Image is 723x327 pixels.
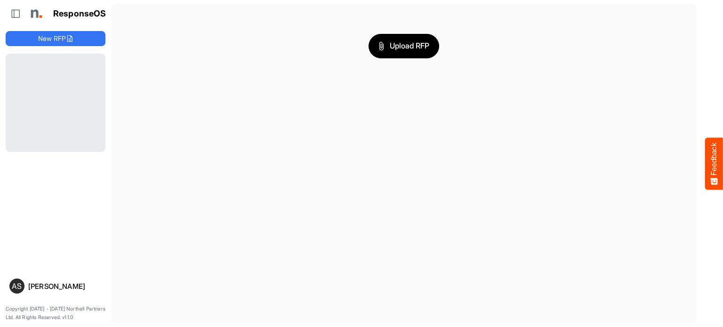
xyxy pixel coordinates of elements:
[53,9,106,19] h1: ResponseOS
[26,4,45,23] img: Northell
[6,54,105,152] div: Loading...
[378,40,429,52] span: Upload RFP
[28,283,102,290] div: [PERSON_NAME]
[705,137,723,190] button: Feedback
[369,34,439,58] button: Upload RFP
[12,282,22,290] span: AS
[6,305,105,321] p: Copyright [DATE] - [DATE] Northell Partners Ltd. All Rights Reserved. v1.1.0
[6,31,105,46] button: New RFP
